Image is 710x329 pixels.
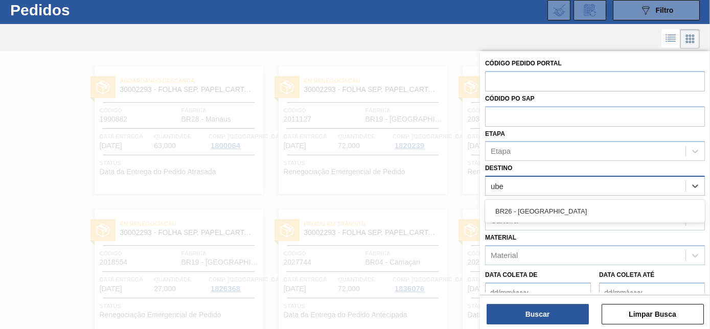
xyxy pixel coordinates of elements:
h1: Pedidos [10,4,154,16]
div: Visão em Cards [680,29,700,49]
label: Destino [485,165,512,172]
div: Material [491,251,518,260]
label: Data coleta de [485,271,537,278]
label: Etapa [485,130,505,137]
label: Data coleta até [599,271,654,278]
span: Filtro [656,6,674,14]
div: Etapa [491,147,511,156]
label: Material [485,234,516,241]
div: Visão em Lista [661,29,680,49]
input: dd/mm/yyyy [599,283,705,303]
label: Códido PO SAP [485,95,535,102]
label: Código Pedido Portal [485,60,562,67]
input: dd/mm/yyyy [485,283,591,303]
label: Carteira [485,199,517,206]
div: BR26 - [GEOGRAPHIC_DATA] [485,202,705,221]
